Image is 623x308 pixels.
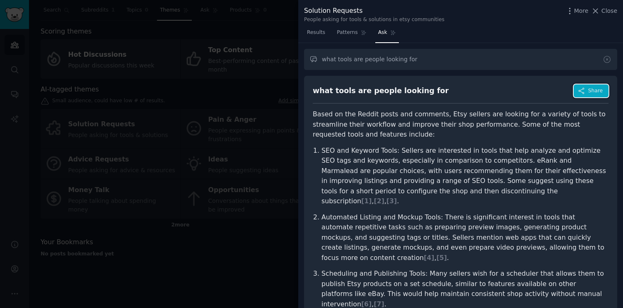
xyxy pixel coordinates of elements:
[304,26,328,43] a: Results
[374,197,384,205] span: [ 2 ]
[337,29,357,36] span: Patterns
[304,6,444,16] div: Solution Requests
[304,16,444,24] div: People asking for tools & solutions in etsy communities
[304,49,617,70] input: Ask a question about Solution Requests in this audience...
[307,29,325,36] span: Results
[588,87,603,95] span: Share
[436,254,447,262] span: [ 5 ]
[591,7,617,15] button: Close
[321,212,609,263] p: Automated Listing and Mockup Tools: There is significant interest in tools that automate repetiti...
[565,7,589,15] button: More
[313,86,449,96] div: what tools are people looking for
[386,197,397,205] span: [ 3 ]
[574,84,609,98] button: Share
[334,26,369,43] a: Patterns
[601,7,617,15] span: Close
[378,29,387,36] span: Ask
[313,109,609,140] p: Based on the Reddit posts and comments, Etsy sellers are looking for a variety of tools to stream...
[374,300,384,308] span: [ 7 ]
[321,146,609,207] p: SEO and Keyword Tools: Sellers are interested in tools that help analyze and optimize SEO tags an...
[361,197,372,205] span: [ 1 ]
[375,26,399,43] a: Ask
[574,7,589,15] span: More
[424,254,434,262] span: [ 4 ]
[361,300,372,308] span: [ 6 ]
